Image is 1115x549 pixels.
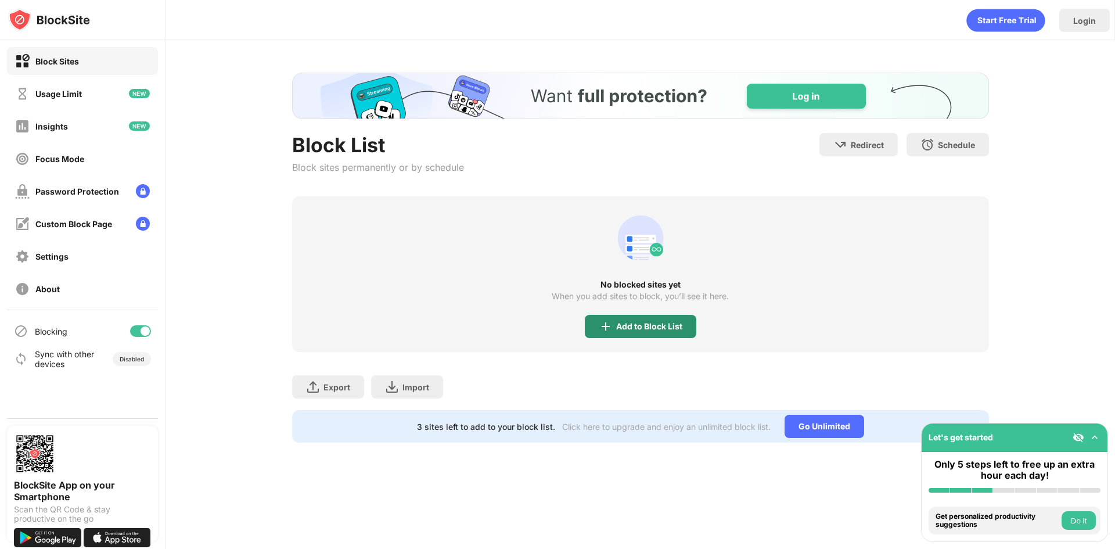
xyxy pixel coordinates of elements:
[15,87,30,101] img: time-usage-off.svg
[8,8,90,31] img: logo-blocksite.svg
[562,422,771,432] div: Click here to upgrade and enjoy an unlimited block list.
[15,54,30,69] img: block-on.svg
[35,252,69,261] div: Settings
[292,133,464,157] div: Block List
[14,324,28,338] img: blocking-icon.svg
[323,382,350,392] div: Export
[15,184,30,199] img: password-protection-off.svg
[15,282,30,296] img: about-off.svg
[14,528,81,547] img: get-it-on-google-play.svg
[129,121,150,131] img: new-icon.svg
[136,184,150,198] img: lock-menu.svg
[35,154,84,164] div: Focus Mode
[14,479,151,503] div: BlockSite App on your Smartphone
[292,73,989,119] iframe: Banner
[35,284,60,294] div: About
[417,422,555,432] div: 3 sites left to add to your block list.
[14,433,56,475] img: options-page-qr-code.png
[35,56,79,66] div: Block Sites
[35,186,119,196] div: Password Protection
[1089,432,1100,443] img: omni-setup-toggle.svg
[15,249,30,264] img: settings-off.svg
[120,356,144,363] div: Disabled
[938,140,975,150] div: Schedule
[35,89,82,99] div: Usage Limit
[84,528,151,547] img: download-on-the-app-store.svg
[613,210,668,266] div: animation
[851,140,884,150] div: Redirect
[35,219,112,229] div: Custom Block Page
[14,505,151,523] div: Scan the QR Code & stay productive on the go
[1062,511,1096,530] button: Do it
[15,217,30,231] img: customize-block-page-off.svg
[929,459,1100,481] div: Only 5 steps left to free up an extra hour each day!
[14,352,28,366] img: sync-icon.svg
[292,162,464,173] div: Block sites permanently or by schedule
[292,280,989,289] div: No blocked sites yet
[552,292,729,301] div: When you add sites to block, you’ll see it here.
[936,512,1059,529] div: Get personalized productivity suggestions
[616,322,682,331] div: Add to Block List
[35,121,68,131] div: Insights
[929,432,993,442] div: Let's get started
[35,349,95,369] div: Sync with other devices
[129,89,150,98] img: new-icon.svg
[35,326,67,336] div: Blocking
[15,152,30,166] img: focus-off.svg
[966,9,1045,32] div: animation
[136,217,150,231] img: lock-menu.svg
[970,422,980,431] img: x-button.svg
[1073,16,1096,26] div: Login
[1073,432,1084,443] img: eye-not-visible.svg
[402,382,429,392] div: Import
[15,119,30,134] img: insights-off.svg
[785,415,864,438] div: Go Unlimited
